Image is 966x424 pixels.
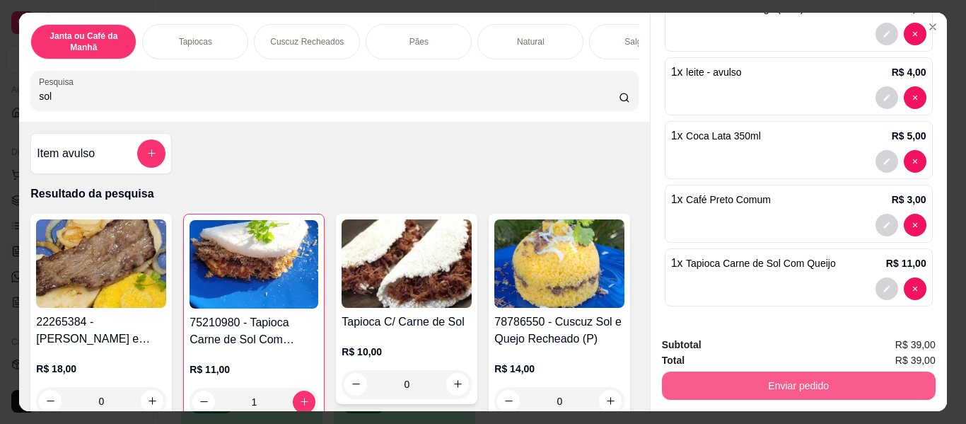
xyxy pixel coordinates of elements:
[895,353,936,368] span: R$ 39,00
[875,150,898,173] button: decrease-product-quantity
[342,219,472,308] img: product-image
[36,362,166,376] p: R$ 18,00
[190,314,318,348] h4: 75210980 - Tapioca Carne de Sol Com Queijo
[30,185,638,202] p: Resultado da pesquisa
[892,193,926,207] p: R$ 3,00
[904,277,926,300] button: decrease-product-quantity
[904,23,926,45] button: decrease-product-quantity
[192,391,215,413] button: decrease-product-quantity
[904,86,926,109] button: decrease-product-quantity
[686,130,761,142] span: Coca Lata 350ml
[494,314,624,348] h4: 78786550 - Cuscuz Sol e Quejo Recheado (P)
[671,64,742,81] p: 1 x
[446,373,469,396] button: increase-product-quantity
[624,36,660,47] p: Salgados
[904,214,926,236] button: decrease-product-quantity
[37,145,95,162] h4: Item avulso
[686,3,803,14] span: Cuscuz com Frango (Frito)
[342,314,472,331] h4: Tapioca C/ Carne de Sol
[662,355,685,366] strong: Total
[137,139,165,168] button: add-separate-item
[686,258,836,269] span: Tapioca Carne de Sol Com Queijo
[895,337,936,353] span: R$ 39,00
[671,191,771,208] p: 1 x
[36,219,166,308] img: product-image
[270,36,344,47] p: Cuscuz Recheados
[886,256,926,270] p: R$ 11,00
[686,194,771,205] span: Café Preto Comum
[39,390,62,413] button: decrease-product-quantity
[671,255,836,272] p: 1 x
[875,214,898,236] button: decrease-product-quantity
[662,372,936,400] button: Enviar pedido
[904,150,926,173] button: decrease-product-quantity
[875,277,898,300] button: decrease-product-quantity
[517,36,545,47] p: Natural
[190,362,318,377] p: R$ 11,00
[342,345,472,359] p: R$ 10,00
[494,362,624,376] p: R$ 14,00
[39,76,78,88] label: Pesquisa
[36,314,166,348] h4: 22265384 - [PERSON_NAME] e Carne de Sol
[686,67,742,78] span: leite - avulso
[39,89,619,103] input: Pesquisa
[409,36,429,47] p: Pães
[497,390,520,413] button: decrease-product-quantity
[921,16,944,38] button: Close
[293,391,315,413] button: increase-product-quantity
[892,129,926,143] p: R$ 5,00
[671,127,761,144] p: 1 x
[42,30,124,53] p: Janta ou Café da Manhã
[190,220,318,309] img: product-image
[344,373,367,396] button: decrease-product-quantity
[599,390,622,413] button: increase-product-quantity
[494,219,624,308] img: product-image
[875,86,898,109] button: decrease-product-quantity
[141,390,163,413] button: increase-product-quantity
[662,339,702,350] strong: Subtotal
[892,65,926,79] p: R$ 4,00
[179,36,212,47] p: Tapiocas
[875,23,898,45] button: decrease-product-quantity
